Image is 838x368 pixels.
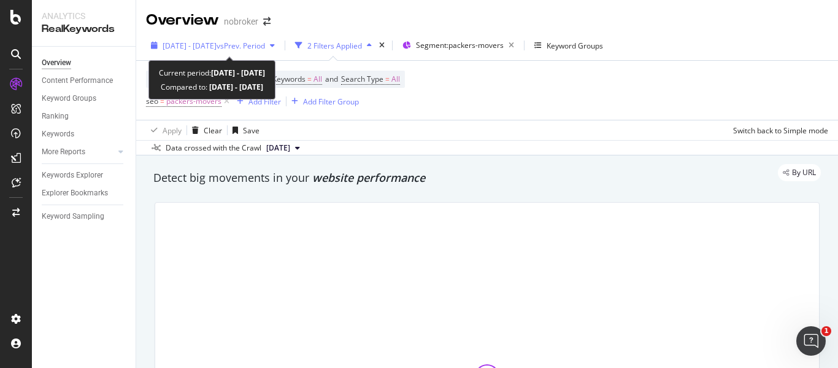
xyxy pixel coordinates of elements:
[243,125,259,136] div: Save
[263,17,271,26] div: arrow-right-arrow-left
[42,187,108,200] div: Explorer Bookmarks
[416,40,504,50] span: Segment: packers-movers
[307,41,362,51] div: 2 Filters Applied
[42,169,103,182] div: Keywords Explorer
[42,187,127,200] a: Explorer Bookmarks
[146,120,182,140] button: Apply
[42,110,69,123] div: Ranking
[42,210,104,223] div: Keyword Sampling
[159,66,265,80] div: Current period:
[228,120,259,140] button: Save
[303,96,359,107] div: Add Filter Group
[42,110,127,123] a: Ranking
[146,96,158,106] span: seo
[792,169,816,176] span: By URL
[42,74,127,87] a: Content Performance
[161,80,263,94] div: Compared to:
[224,15,258,28] div: nobroker
[187,120,222,140] button: Clear
[266,143,290,154] span: 2025 Sep. 1st
[778,164,821,181] div: legacy label
[166,93,221,110] span: packers-movers
[341,74,383,84] span: Search Type
[42,128,74,141] div: Keywords
[377,39,387,52] div: times
[42,146,115,159] a: More Reports
[529,36,608,55] button: Keyword Groups
[325,74,338,84] span: and
[307,74,312,84] span: =
[160,96,164,106] span: =
[42,22,126,36] div: RealKeywords
[166,143,261,154] div: Data crossed with the Crawl
[313,71,322,88] span: All
[42,128,127,141] a: Keywords
[385,74,390,84] span: =
[163,125,182,136] div: Apply
[163,41,217,51] span: [DATE] - [DATE]
[42,57,71,69] div: Overview
[248,96,281,107] div: Add Filter
[42,146,85,159] div: More Reports
[733,125,828,136] div: Switch back to Simple mode
[42,57,127,69] a: Overview
[272,74,306,84] span: Keywords
[42,210,127,223] a: Keyword Sampling
[146,36,280,55] button: [DATE] - [DATE]vsPrev. Period
[42,74,113,87] div: Content Performance
[398,36,519,55] button: Segment:packers-movers
[217,41,265,51] span: vs Prev. Period
[547,41,603,51] div: Keyword Groups
[286,94,359,109] button: Add Filter Group
[391,71,400,88] span: All
[232,94,281,109] button: Add Filter
[42,10,126,22] div: Analytics
[261,141,305,155] button: [DATE]
[204,125,222,136] div: Clear
[211,68,265,78] b: [DATE] - [DATE]
[796,326,826,356] iframe: Intercom live chat
[42,92,127,105] a: Keyword Groups
[821,326,831,336] span: 1
[728,120,828,140] button: Switch back to Simple mode
[290,36,377,55] button: 2 Filters Applied
[42,169,127,182] a: Keywords Explorer
[207,82,263,92] b: [DATE] - [DATE]
[42,92,96,105] div: Keyword Groups
[146,10,219,31] div: Overview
